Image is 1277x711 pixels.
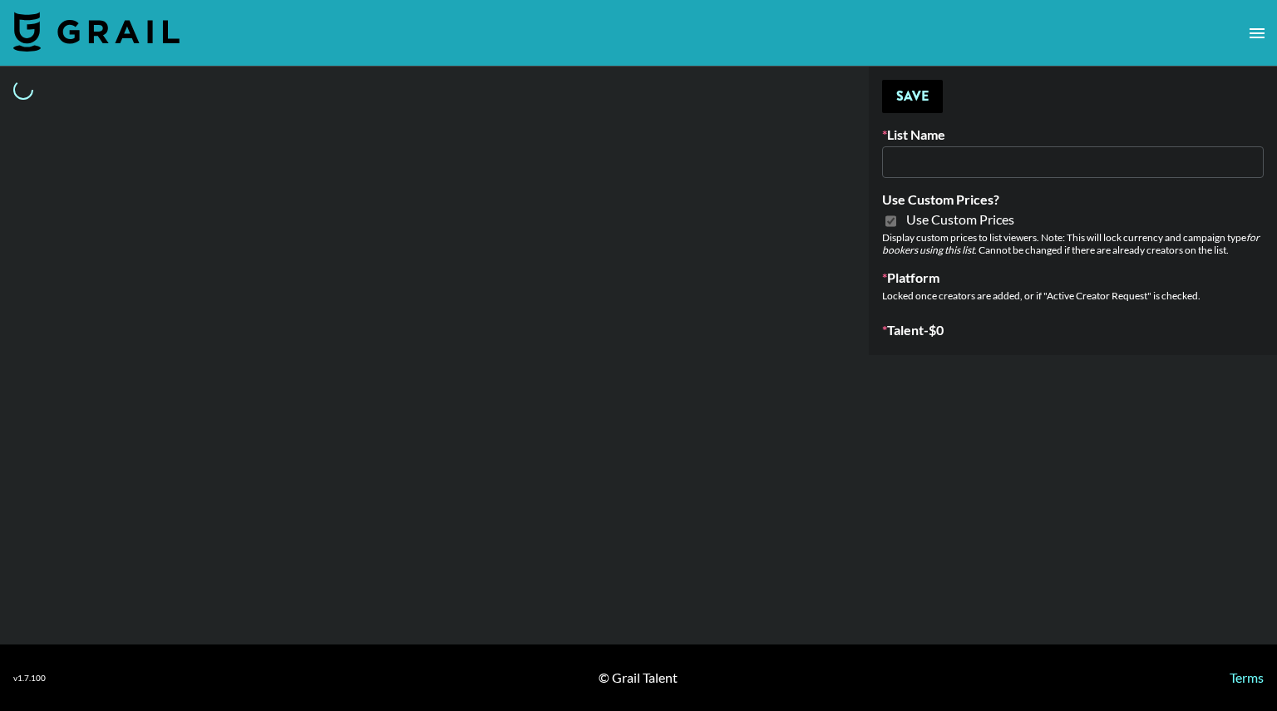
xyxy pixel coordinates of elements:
[1230,669,1264,685] a: Terms
[882,289,1264,302] div: Locked once creators are added, or if "Active Creator Request" is checked.
[13,673,46,684] div: v 1.7.100
[13,12,180,52] img: Grail Talent
[882,191,1264,208] label: Use Custom Prices?
[906,211,1014,228] span: Use Custom Prices
[882,126,1264,143] label: List Name
[882,231,1260,256] em: for bookers using this list
[882,231,1264,256] div: Display custom prices to list viewers. Note: This will lock currency and campaign type . Cannot b...
[882,269,1264,286] label: Platform
[882,80,943,113] button: Save
[882,322,1264,338] label: Talent - $ 0
[1240,17,1274,50] button: open drawer
[599,669,678,686] div: © Grail Talent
